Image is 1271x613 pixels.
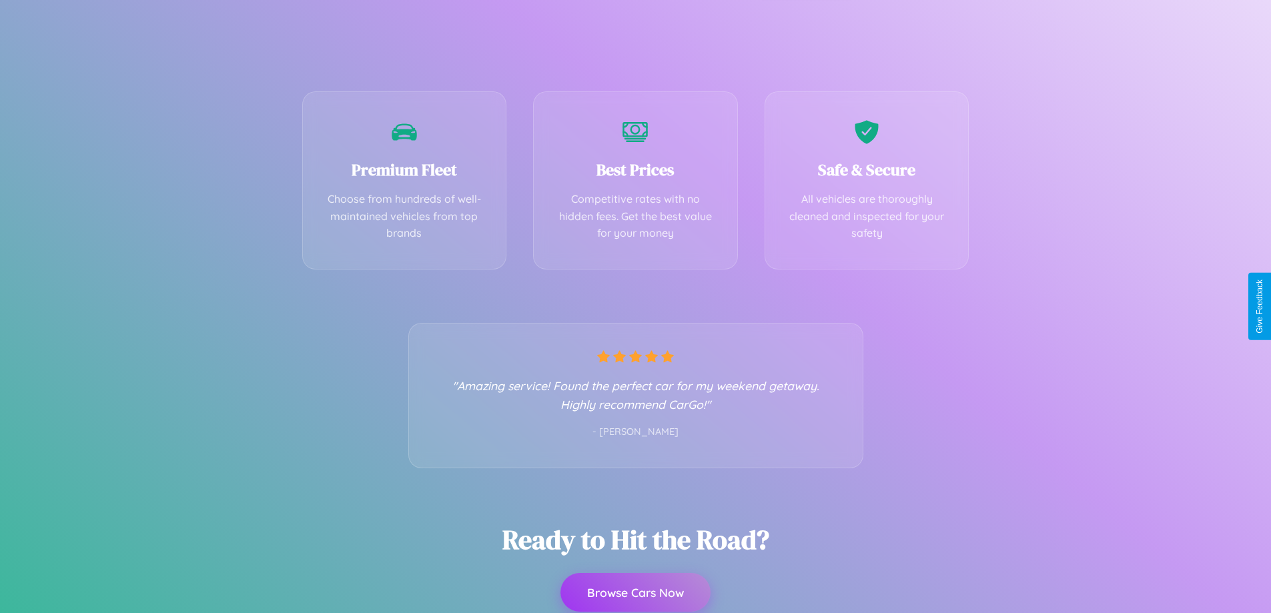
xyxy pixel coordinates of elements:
div: Give Feedback [1255,279,1264,334]
p: "Amazing service! Found the perfect car for my weekend getaway. Highly recommend CarGo!" [436,376,836,414]
p: - [PERSON_NAME] [436,424,836,441]
h2: Ready to Hit the Road? [502,522,769,558]
p: All vehicles are thoroughly cleaned and inspected for your safety [785,191,949,242]
button: Browse Cars Now [560,573,711,612]
h3: Best Prices [554,159,717,181]
h3: Premium Fleet [323,159,486,181]
p: Choose from hundreds of well-maintained vehicles from top brands [323,191,486,242]
p: Competitive rates with no hidden fees. Get the best value for your money [554,191,717,242]
h3: Safe & Secure [785,159,949,181]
